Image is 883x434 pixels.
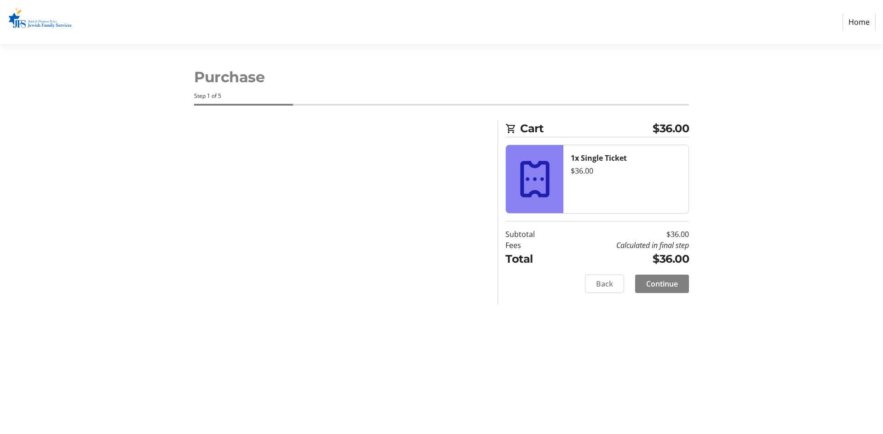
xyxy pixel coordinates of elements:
[558,240,689,251] td: Calculated in final step
[520,120,653,137] span: Cart
[194,92,689,100] div: Step 1 of 5
[194,66,689,88] h1: Purchase
[585,275,624,293] button: Back
[571,165,681,176] div: $36.00
[7,4,73,40] img: Ruth & Norman Rales Jewish Family Services's Logo
[635,275,689,293] button: Continue
[558,251,689,267] td: $36.00
[558,229,689,240] td: $36.00
[505,229,558,240] td: Subtotal
[843,13,876,31] a: Home
[505,251,558,267] td: Total
[653,120,689,137] span: $36.00
[646,278,678,289] span: Continue
[596,278,613,289] span: Back
[505,240,558,251] td: Fees
[571,153,627,163] strong: 1x Single Ticket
